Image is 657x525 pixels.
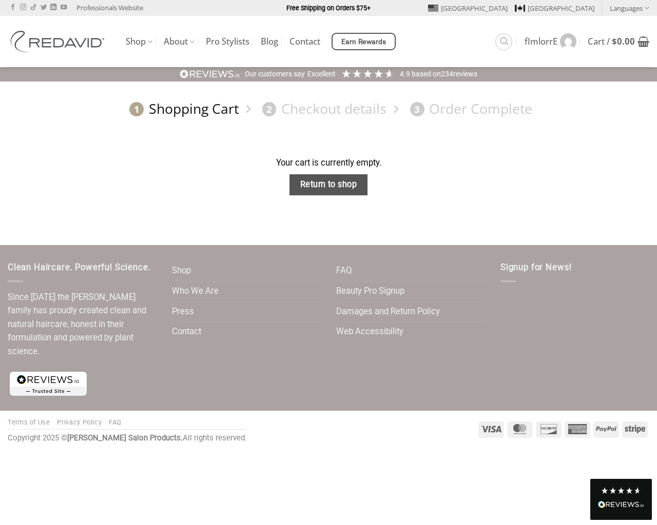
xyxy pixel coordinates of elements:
a: View cart [588,30,649,53]
div: 4.91 Stars [341,68,395,79]
a: About [164,32,195,52]
span: Based on [412,70,441,78]
div: 4.8 Stars [601,487,642,495]
img: REDAVID Salon Products | United States [8,31,110,52]
nav: Checkout steps [8,92,649,126]
div: Copyright 2025 © All rights reserved. [8,432,247,445]
a: Follow on YouTube [61,4,67,11]
a: Follow on Facebook [10,4,16,11]
span: Signup for News! [500,262,572,272]
a: Privacy Policy [57,418,102,426]
a: Shop [126,32,152,52]
a: Contact [289,32,320,51]
div: Your cart is currently empty. [8,156,649,170]
img: REVIEWS.io [598,501,644,508]
a: 1Shopping Cart [125,100,239,118]
a: Follow on TikTok [30,4,36,11]
a: Search [495,33,512,50]
a: FAQ [109,418,122,426]
a: Damages and Return Policy [336,302,440,322]
bdi: 0.00 [612,35,635,47]
a: Contact [172,322,201,342]
span: 2 [262,102,277,116]
span: 234 [441,70,453,78]
strong: [PERSON_NAME] Salon Products. [67,433,183,442]
p: Since [DATE] the [PERSON_NAME] family has proudly created clean and natural haircare, honest in t... [8,291,157,359]
div: Read All Reviews [590,479,652,520]
a: Beauty Pro Signup [336,281,404,301]
a: fImlorrE [525,28,576,55]
a: 2Checkout details [257,100,387,118]
a: Follow on Twitter [41,4,47,11]
img: REVIEWS.io [180,69,240,79]
span: fImlorrE [525,37,557,46]
a: Web Accessibility [336,322,403,342]
a: Follow on Instagram [20,4,26,11]
strong: Free Shipping on Orders $75+ [286,4,371,12]
img: reviews-trust-logo-1.png [8,370,89,398]
a: Earn Rewards [332,33,396,50]
span: Clean Haircare. Powerful Science. [8,262,150,272]
span: 4.9 [400,70,412,78]
span: Earn Rewards [341,36,387,48]
a: Blog [261,32,278,51]
a: [GEOGRAPHIC_DATA] [428,1,508,16]
div: Excellent [307,69,336,79]
a: Return to shop [289,174,368,195]
span: reviews [453,70,477,78]
span: 1 [129,102,144,116]
a: Languages [610,1,649,15]
a: Shop [172,261,191,281]
a: FAQ [336,261,352,281]
div: Read All Reviews [598,499,644,512]
a: Follow on LinkedIn [50,4,56,11]
div: Our customers say [245,69,305,79]
span: $ [612,35,617,47]
a: Terms of Use [8,418,50,426]
a: [GEOGRAPHIC_DATA] [515,1,594,16]
a: Press [172,302,194,322]
span: Cart / [588,37,635,46]
a: Pro Stylists [206,32,249,51]
a: Who We Are [172,281,219,301]
div: Payment icons [477,420,649,438]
